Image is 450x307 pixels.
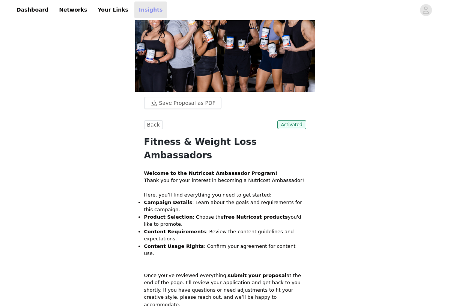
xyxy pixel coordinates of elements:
strong: Content Requirements [144,229,206,234]
span: Activated [277,120,306,129]
strong: Welcome to the Nutricost Ambassador Program! [144,170,277,176]
strong: Campaign Details [144,200,193,205]
li: : Learn about the goals and requirements for this campaign. [144,199,306,213]
li: : Review the content guidelines and expectations. [144,228,306,243]
li: : Confirm your agreement for content use. [144,243,306,272]
li: : Choose the you'd like to promote. [144,213,306,228]
p: Thank you for your interest in becoming a Nutricost Ambassador! [144,177,306,184]
span: Here, you’ll find everything you need to get started: [144,192,272,198]
button: Back [144,120,163,129]
strong: free Nutricost products [223,214,287,220]
a: Dashboard [12,1,53,18]
strong: Content Usage Rights [144,243,204,249]
a: Insights [134,1,167,18]
div: avatar [422,4,429,16]
h1: Fitness & Weight Loss Ambassadors [144,135,306,162]
a: Networks [54,1,92,18]
button: Save Proposal as PDF [144,97,221,109]
strong: Product Selection [144,214,193,220]
strong: submit your proposal [228,273,287,278]
a: Your Links [93,1,133,18]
